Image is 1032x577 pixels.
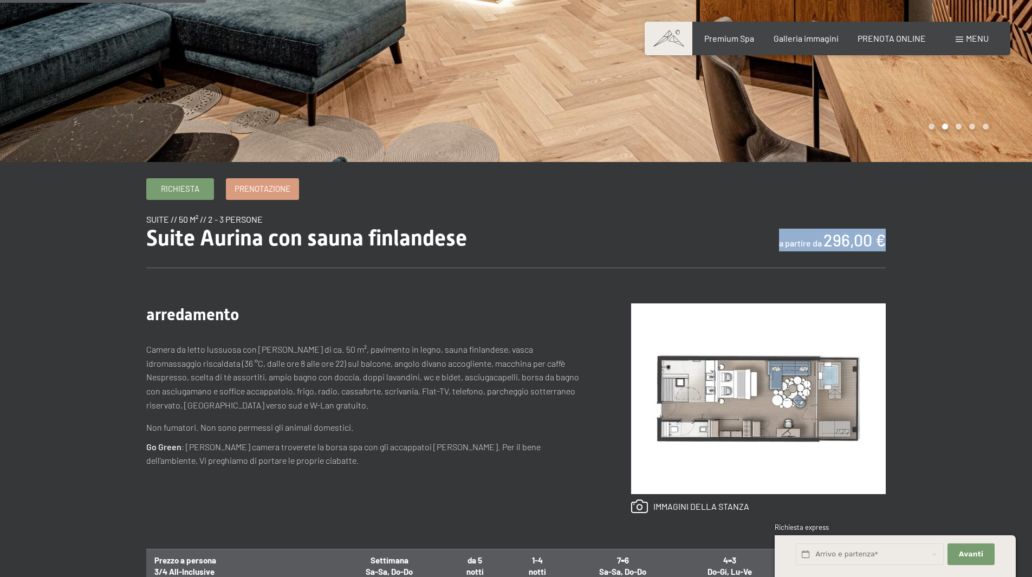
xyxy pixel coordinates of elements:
[146,420,588,435] p: Non fumatori. Non sono permessi gli animali domestici.
[704,33,754,43] a: Premium Spa
[146,442,181,452] strong: Go Green
[779,238,822,248] span: a partire da
[774,33,839,43] a: Galleria immagini
[146,214,263,224] span: suite // 50 m² // 2 - 3 persone
[631,303,886,494] img: Suite Aurina con sauna finlandese
[146,342,588,412] p: Camera da letto lussuosa con [PERSON_NAME] di ca. 50 m², pavimento in legno, sauna finlandese, va...
[146,440,588,468] p: : [PERSON_NAME] camera troverete la borsa spa con gli accappatoi [PERSON_NAME]. Per il bene dell’...
[146,305,239,324] span: arredamento
[226,179,298,199] a: Prenotazione
[959,549,983,559] span: Avanti
[947,543,994,566] button: Avanti
[775,523,829,531] span: Richiesta express
[146,225,467,251] span: Suite Aurina con sauna finlandese
[966,33,989,43] span: Menu
[235,183,290,195] span: Prenotazione
[858,33,926,43] a: PRENOTA ONLINE
[147,179,213,199] a: Richiesta
[823,230,886,250] b: 296,00 €
[161,183,199,195] span: Richiesta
